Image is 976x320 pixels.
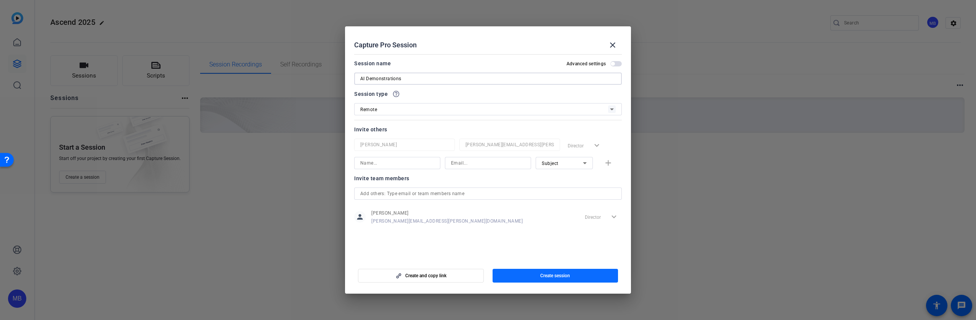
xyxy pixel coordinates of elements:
[360,74,616,83] input: Enter Session Name
[371,218,523,224] span: [PERSON_NAME][EMAIL_ADDRESS][PERSON_NAME][DOMAIN_NAME]
[354,211,366,223] mat-icon: person
[354,89,388,99] span: Session type
[542,161,559,166] span: Subject
[354,36,622,54] div: Capture Pro Session
[567,61,606,67] h2: Advanced settings
[466,140,554,149] input: Email...
[360,189,616,198] input: Add others: Type email or team members name
[451,158,525,168] input: Email...
[358,269,484,283] button: Create and copy link
[354,59,391,68] div: Session name
[608,40,617,50] mat-icon: close
[354,125,622,134] div: Invite others
[360,140,449,149] input: Name...
[392,90,400,98] mat-icon: help_outline
[540,273,570,279] span: Create session
[354,174,622,183] div: Invite team members
[493,269,618,283] button: Create session
[371,210,523,216] span: [PERSON_NAME]
[360,107,377,112] span: Remote
[360,158,434,168] input: Name...
[405,273,446,279] span: Create and copy link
